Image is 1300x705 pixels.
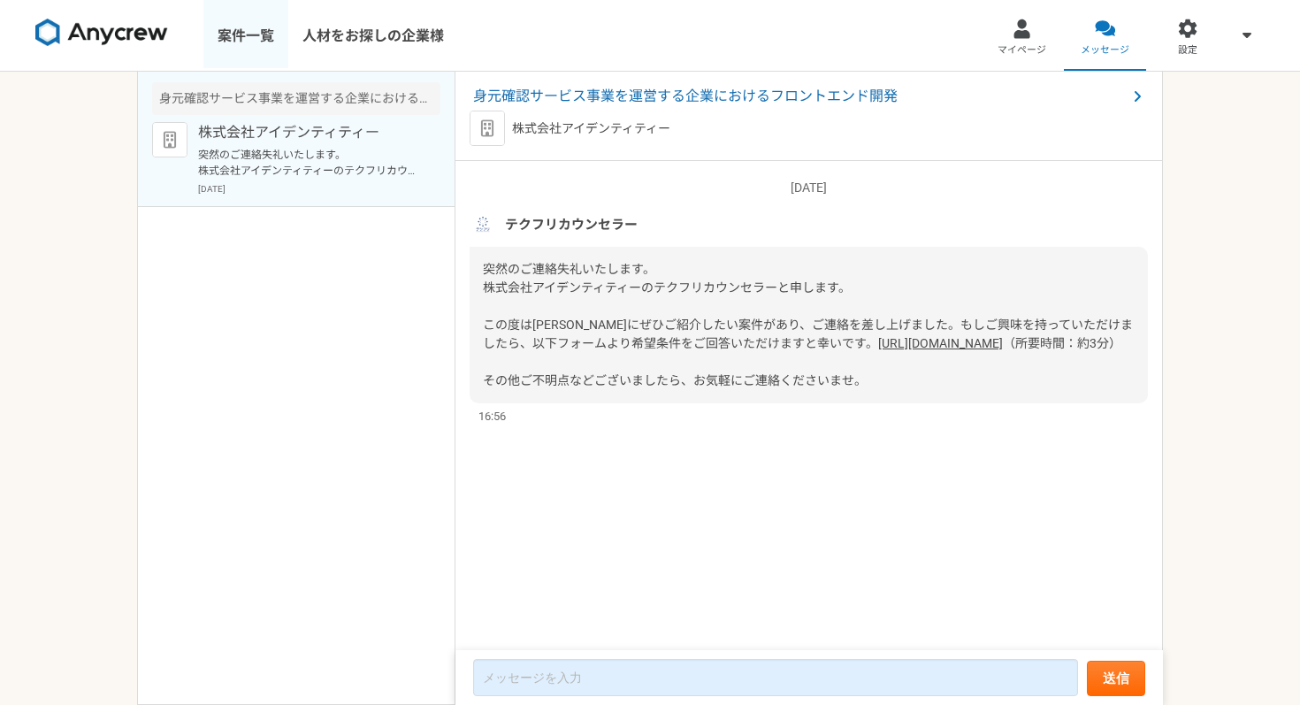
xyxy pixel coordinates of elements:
[470,111,505,146] img: default_org_logo-42cde973f59100197ec2c8e796e4974ac8490bb5b08a0eb061ff975e4574aa76.png
[512,119,670,138] p: 株式会社アイデンティティー
[505,215,638,234] span: テクフリカウンセラー
[152,82,440,115] div: 身元確認サービス事業を運営する企業におけるフロントエンド開発
[998,43,1046,57] span: マイページ
[1178,43,1197,57] span: 設定
[1087,661,1145,696] button: 送信
[152,122,187,157] img: default_org_logo-42cde973f59100197ec2c8e796e4974ac8490bb5b08a0eb061ff975e4574aa76.png
[198,147,417,179] p: 突然のご連絡失礼いたします。 株式会社アイデンティティーのテクフリカウンセラーと申します。 この度は[PERSON_NAME]にぜひご紹介したい案件があり、ご連絡を差し上げました。もしご興味を持...
[878,336,1003,350] a: [URL][DOMAIN_NAME]
[483,336,1121,387] span: （所要時間：約3分） その他ご不明点などございましたら、お気軽にご連絡くださいませ。
[35,19,168,47] img: 8DqYSo04kwAAAAASUVORK5CYII=
[473,86,1127,107] span: 身元確認サービス事業を運営する企業におけるフロントエンド開発
[1081,43,1129,57] span: メッセージ
[478,408,506,425] span: 16:56
[470,211,496,238] img: unnamed.png
[483,262,1133,350] span: 突然のご連絡失礼いたします。 株式会社アイデンティティーのテクフリカウンセラーと申します。 この度は[PERSON_NAME]にぜひご紹介したい案件があり、ご連絡を差し上げました。もしご興味を持...
[470,179,1148,197] p: [DATE]
[198,122,417,143] p: 株式会社アイデンティティー
[198,182,440,195] p: [DATE]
